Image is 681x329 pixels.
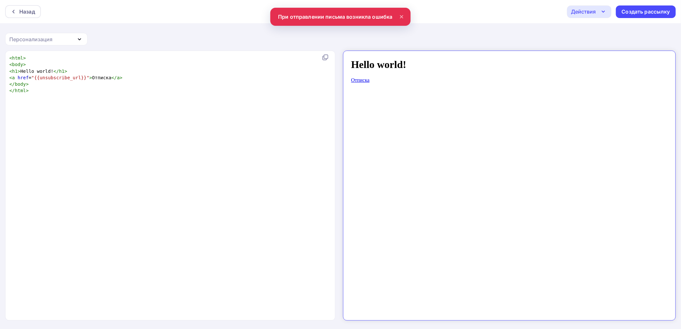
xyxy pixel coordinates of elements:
[5,33,88,45] button: Персонализация
[567,5,611,18] button: Действия
[64,69,67,74] span: >
[59,69,64,74] span: h1
[12,75,15,80] span: a
[120,75,123,80] span: >
[3,3,319,15] h1: Hello world!
[9,75,123,80] span: = Отписка
[12,69,18,74] span: h1
[15,88,26,93] span: html
[19,8,35,15] div: Назад
[9,88,15,93] span: </
[111,75,117,80] span: </
[53,69,59,74] span: </
[117,75,120,80] span: a
[9,75,12,80] span: <
[23,62,26,67] span: >
[9,82,15,87] span: </
[571,8,596,15] div: Действия
[89,75,92,80] span: >
[32,75,89,80] span: "{{unsubscribe_url}}"
[18,69,21,74] span: >
[26,88,29,93] span: >
[23,55,26,61] span: >
[3,21,21,27] a: Отписка
[9,35,52,43] div: Персонализация
[9,69,12,74] span: <
[9,62,12,67] span: <
[622,8,670,15] div: Создать рассылку
[12,62,23,67] span: body
[9,55,12,61] span: <
[12,55,23,61] span: html
[15,82,26,87] span: body
[9,69,67,74] span: Hello world!
[26,82,29,87] span: >
[18,75,29,80] span: href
